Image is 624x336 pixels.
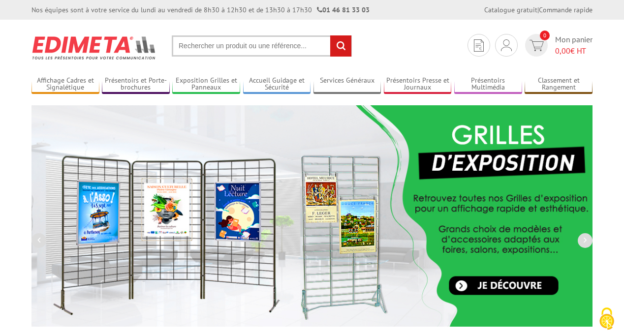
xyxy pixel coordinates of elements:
a: Catalogue gratuit [484,5,537,14]
img: Cookies (fenêtre modale) [594,306,619,331]
a: Présentoirs et Porte-brochures [102,76,170,92]
input: rechercher [330,35,351,57]
a: Services Généraux [313,76,381,92]
a: Commande rapide [539,5,593,14]
a: devis rapide 0 Mon panier 0,00€ HT [523,34,593,57]
div: | [484,5,593,15]
span: Mon panier [555,34,593,57]
a: Présentoirs Multimédia [454,76,522,92]
span: 0 [540,31,550,40]
img: Présentoir, panneau, stand - Edimeta - PLV, affichage, mobilier bureau, entreprise [31,30,157,66]
strong: 01 46 81 33 03 [317,5,370,14]
img: devis rapide [530,40,544,51]
button: Cookies (fenêtre modale) [590,303,624,336]
span: 0,00 [555,46,570,56]
input: Rechercher un produit ou une référence... [172,35,352,57]
a: Affichage Cadres et Signalétique [31,76,99,92]
a: Classement et Rangement [525,76,593,92]
img: devis rapide [501,39,512,51]
a: Accueil Guidage et Sécurité [243,76,311,92]
span: € HT [555,45,593,57]
a: Exposition Grilles et Panneaux [172,76,240,92]
a: Présentoirs Presse et Journaux [384,76,452,92]
img: devis rapide [474,39,484,52]
div: Nos équipes sont à votre service du lundi au vendredi de 8h30 à 12h30 et de 13h30 à 17h30 [31,5,370,15]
